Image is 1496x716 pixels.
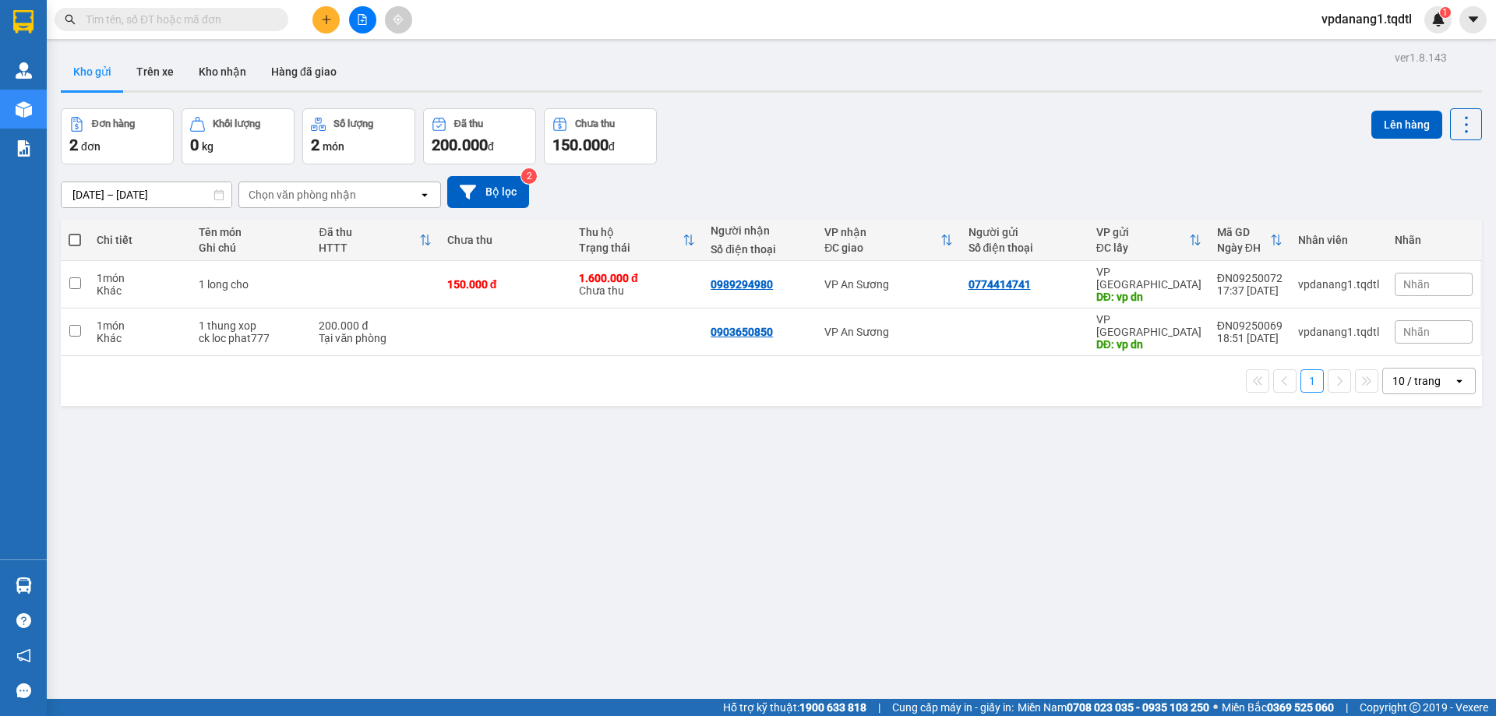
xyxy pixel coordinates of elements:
div: Người nhận [711,224,809,237]
th: Toggle SortBy [311,220,439,261]
div: ver 1.8.143 [1395,49,1447,66]
button: Đã thu200.000đ [423,108,536,164]
span: message [16,683,31,698]
span: Nhãn [1403,278,1430,291]
img: icon-new-feature [1431,12,1445,26]
button: Đơn hàng2đơn [61,108,174,164]
div: 1 món [97,319,183,332]
input: Select a date range. [62,182,231,207]
span: 2 [69,136,78,154]
div: 18:51 [DATE] [1217,332,1283,344]
span: Miền Nam [1018,699,1209,716]
div: VP gửi [1096,226,1189,238]
button: Kho nhận [186,53,259,90]
div: Chưa thu [447,234,563,246]
button: Bộ lọc [447,176,529,208]
svg: open [1453,375,1466,387]
span: | [1346,699,1348,716]
div: Đã thu [319,226,418,238]
div: Nhân viên [1298,234,1379,246]
div: 150.000 đ [447,278,563,291]
div: Số điện thoại [969,242,1081,254]
div: VP An Sương [824,278,952,291]
input: Tìm tên, số ĐT hoặc mã đơn [86,11,270,28]
img: solution-icon [16,140,32,157]
div: 0903650850 [711,326,773,338]
button: Trên xe [124,53,186,90]
div: HTTT [319,242,418,254]
div: ĐC lấy [1096,242,1189,254]
th: Toggle SortBy [817,220,960,261]
span: ⚪️ [1213,704,1218,711]
span: kg [202,140,213,153]
div: vpdanang1.tqdtl [1298,326,1379,338]
div: 0774414741 [969,278,1031,291]
strong: 0369 525 060 [1267,701,1334,714]
img: warehouse-icon [16,101,32,118]
div: ĐN09250072 [1217,272,1283,284]
div: 17:37 [DATE] [1217,284,1283,297]
span: question-circle [16,613,31,628]
div: Đơn hàng [92,118,135,129]
div: 1.600.000 đ [579,272,695,284]
div: Thu hộ [579,226,683,238]
span: đ [609,140,615,153]
div: Ngày ĐH [1217,242,1270,254]
div: Khối lượng [213,118,260,129]
div: Trạng thái [579,242,683,254]
div: ĐC giao [824,242,940,254]
span: Cung cấp máy in - giấy in: [892,699,1014,716]
span: copyright [1410,702,1420,713]
img: warehouse-icon [16,577,32,594]
span: Hỗ trợ kỹ thuật: [723,699,866,716]
svg: open [418,189,431,201]
div: VP An Sương [824,326,952,338]
div: Khác [97,332,183,344]
div: 1 thung xop [199,319,303,332]
button: Chưa thu150.000đ [544,108,657,164]
div: Tên món [199,226,303,238]
div: VP [GEOGRAPHIC_DATA] [1096,266,1201,291]
span: caret-down [1466,12,1480,26]
span: 200.000 [432,136,488,154]
div: Chưa thu [579,272,695,297]
div: Số lượng [333,118,373,129]
button: file-add [349,6,376,34]
div: Chọn văn phòng nhận [249,187,356,203]
span: đ [488,140,494,153]
div: VP [GEOGRAPHIC_DATA] [1096,313,1201,338]
div: ck loc phat777 [199,332,303,344]
div: DĐ: vp dn [1096,338,1201,351]
div: Ghi chú [199,242,303,254]
button: plus [312,6,340,34]
button: Lên hàng [1371,111,1442,139]
th: Toggle SortBy [1209,220,1290,261]
span: vpdanang1.tqdtl [1309,9,1424,29]
div: Đã thu [454,118,483,129]
div: Chi tiết [97,234,183,246]
div: VP nhận [824,226,940,238]
div: Mã GD [1217,226,1270,238]
div: Tại văn phòng [319,332,431,344]
span: Nhãn [1403,326,1430,338]
button: Số lượng2món [302,108,415,164]
button: aim [385,6,412,34]
span: Miền Bắc [1222,699,1334,716]
span: 150.000 [552,136,609,154]
span: 0 [190,136,199,154]
span: notification [16,648,31,663]
div: Người gửi [969,226,1081,238]
strong: 0708 023 035 - 0935 103 250 [1067,701,1209,714]
sup: 2 [521,168,537,184]
span: 2 [311,136,319,154]
div: vpdanang1.tqdtl [1298,278,1379,291]
div: 10 / trang [1392,373,1441,389]
div: 1 món [97,272,183,284]
span: search [65,14,76,25]
div: 0989294980 [711,278,773,291]
div: DĐ: vp dn [1096,291,1201,303]
span: đơn [81,140,101,153]
sup: 1 [1440,7,1451,18]
span: | [878,699,880,716]
div: Số điện thoại [711,243,809,256]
